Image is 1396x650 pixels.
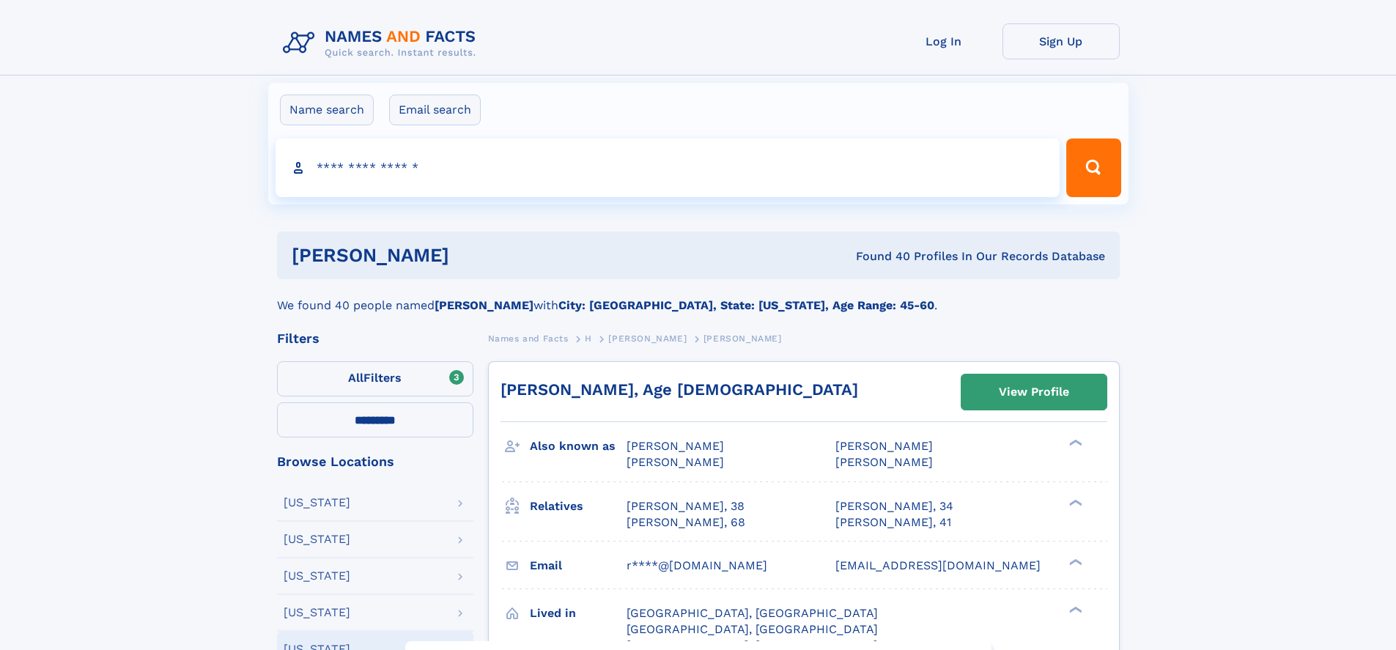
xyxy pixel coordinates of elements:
[530,553,627,578] h3: Email
[835,558,1041,572] span: [EMAIL_ADDRESS][DOMAIN_NAME]
[1066,605,1083,614] div: ❯
[389,95,481,125] label: Email search
[284,570,350,582] div: [US_STATE]
[835,439,933,453] span: [PERSON_NAME]
[627,439,724,453] span: [PERSON_NAME]
[501,380,858,399] a: [PERSON_NAME], Age [DEMOGRAPHIC_DATA]
[530,434,627,459] h3: Also known as
[488,329,569,347] a: Names and Facts
[284,533,350,545] div: [US_STATE]
[885,23,1002,59] a: Log In
[280,95,374,125] label: Name search
[627,498,745,514] a: [PERSON_NAME], 38
[1066,438,1083,448] div: ❯
[608,329,687,347] a: [PERSON_NAME]
[652,248,1105,265] div: Found 40 Profiles In Our Records Database
[277,279,1120,314] div: We found 40 people named with .
[292,246,653,265] h1: [PERSON_NAME]
[530,494,627,519] h3: Relatives
[627,455,724,469] span: [PERSON_NAME]
[585,333,592,344] span: H
[999,375,1069,409] div: View Profile
[277,361,473,396] label: Filters
[835,514,951,531] a: [PERSON_NAME], 41
[608,333,687,344] span: [PERSON_NAME]
[1066,498,1083,507] div: ❯
[627,606,878,620] span: [GEOGRAPHIC_DATA], [GEOGRAPHIC_DATA]
[558,298,934,312] b: City: [GEOGRAPHIC_DATA], State: [US_STATE], Age Range: 45-60
[835,498,953,514] a: [PERSON_NAME], 34
[835,455,933,469] span: [PERSON_NAME]
[284,497,350,509] div: [US_STATE]
[627,622,878,636] span: [GEOGRAPHIC_DATA], [GEOGRAPHIC_DATA]
[530,601,627,626] h3: Lived in
[276,139,1060,197] input: search input
[1066,139,1120,197] button: Search Button
[435,298,533,312] b: [PERSON_NAME]
[277,455,473,468] div: Browse Locations
[348,371,363,385] span: All
[1002,23,1120,59] a: Sign Up
[703,333,782,344] span: [PERSON_NAME]
[961,374,1107,410] a: View Profile
[627,514,745,531] a: [PERSON_NAME], 68
[585,329,592,347] a: H
[1066,557,1083,566] div: ❯
[277,23,488,63] img: Logo Names and Facts
[284,607,350,618] div: [US_STATE]
[277,332,473,345] div: Filters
